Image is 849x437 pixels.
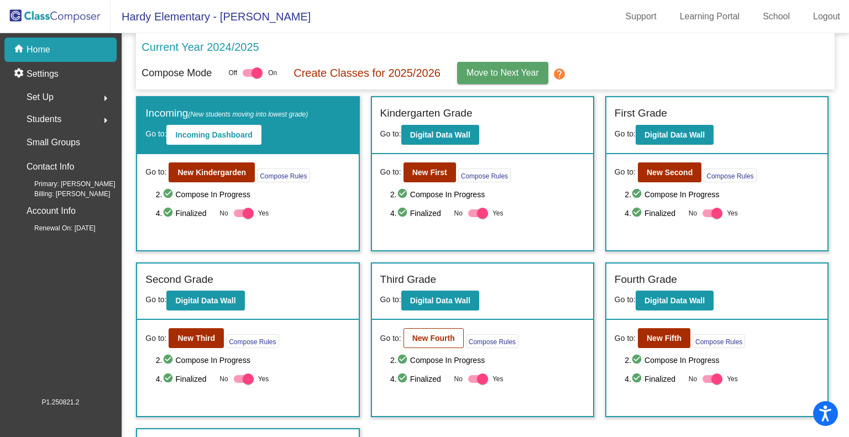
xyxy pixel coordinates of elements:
label: Third Grade [380,272,436,288]
mat-icon: check_circle [631,207,644,220]
b: New Fifth [647,334,682,343]
span: Go to: [615,129,636,138]
span: No [689,374,697,384]
button: New Third [169,328,224,348]
mat-icon: help [553,67,566,81]
label: Second Grade [145,272,213,288]
span: Hardy Elementary - [PERSON_NAME] [111,8,311,25]
mat-icon: check_circle [631,372,644,386]
mat-icon: check_circle [631,188,644,201]
span: (New students moving into lowest grade) [188,110,308,118]
button: Compose Rules [693,334,745,348]
mat-icon: home [13,43,27,56]
span: Yes [258,207,269,220]
button: New Second [638,162,701,182]
mat-icon: arrow_right [99,114,112,127]
p: Compose Mode [141,66,212,81]
a: Support [617,8,665,25]
span: Go to: [380,129,401,138]
button: Compose Rules [458,169,511,182]
span: Set Up [27,89,54,105]
span: Go to: [145,333,166,344]
button: Compose Rules [257,169,310,182]
span: 4. Finalized [390,372,449,386]
button: Digital Data Wall [401,125,479,145]
span: Yes [492,207,504,220]
span: 2. Compose In Progress [156,354,350,367]
p: Current Year 2024/2025 [141,39,259,55]
button: Compose Rules [704,169,756,182]
mat-icon: settings [13,67,27,81]
span: Go to: [145,295,166,304]
span: Go to: [615,333,636,344]
p: Home [27,43,50,56]
span: Yes [492,372,504,386]
a: Logout [804,8,849,25]
button: Digital Data Wall [166,291,244,310]
span: Off [228,68,237,78]
b: New Third [177,334,215,343]
button: Digital Data Wall [636,125,714,145]
span: Renewal On: [DATE] [17,223,95,233]
span: Go to: [615,166,636,178]
button: New Fifth [638,328,690,348]
a: Learning Portal [671,8,749,25]
label: Fourth Grade [615,272,677,288]
mat-icon: check_circle [163,354,176,367]
span: Billing: [PERSON_NAME] [17,189,110,199]
mat-icon: check_circle [397,188,410,201]
a: School [754,8,799,25]
span: 4. Finalized [156,372,214,386]
p: Small Groups [27,135,80,150]
span: No [219,208,228,218]
span: Go to: [615,295,636,304]
button: New Kindergarden [169,162,255,182]
mat-icon: check_circle [163,188,176,201]
span: Go to: [380,295,401,304]
mat-icon: check_circle [631,354,644,367]
b: New Fourth [412,334,455,343]
b: Digital Data Wall [410,130,470,139]
button: Move to Next Year [457,62,548,84]
span: Go to: [380,333,401,344]
mat-icon: arrow_right [99,92,112,105]
b: Digital Data Wall [644,296,705,305]
span: No [689,208,697,218]
span: Yes [258,372,269,386]
span: 2. Compose In Progress [390,188,585,201]
p: Contact Info [27,159,74,175]
span: Go to: [145,129,166,138]
span: Students [27,112,61,127]
label: Incoming [145,106,308,122]
mat-icon: check_circle [397,372,410,386]
span: No [454,208,463,218]
span: 4. Finalized [625,372,683,386]
span: 2. Compose In Progress [625,188,819,201]
span: Go to: [380,166,401,178]
span: Move to Next Year [467,68,539,77]
b: New Second [647,168,693,177]
mat-icon: check_circle [163,207,176,220]
span: No [219,374,228,384]
button: Digital Data Wall [401,291,479,310]
span: 4. Finalized [625,207,683,220]
b: Digital Data Wall [410,296,470,305]
button: New Fourth [403,328,464,348]
span: 2. Compose In Progress [156,188,350,201]
b: New Kindergarden [177,168,246,177]
button: Digital Data Wall [636,291,714,310]
label: First Grade [615,106,667,122]
span: On [268,68,277,78]
p: Settings [27,67,59,81]
button: Compose Rules [466,334,518,348]
label: Kindergarten Grade [380,106,473,122]
button: Incoming Dashboard [166,125,261,145]
b: New First [412,168,447,177]
b: Incoming Dashboard [175,130,252,139]
button: New First [403,162,456,182]
button: Compose Rules [226,334,279,348]
mat-icon: check_circle [397,354,410,367]
span: No [454,374,463,384]
span: Yes [727,372,738,386]
span: Go to: [145,166,166,178]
